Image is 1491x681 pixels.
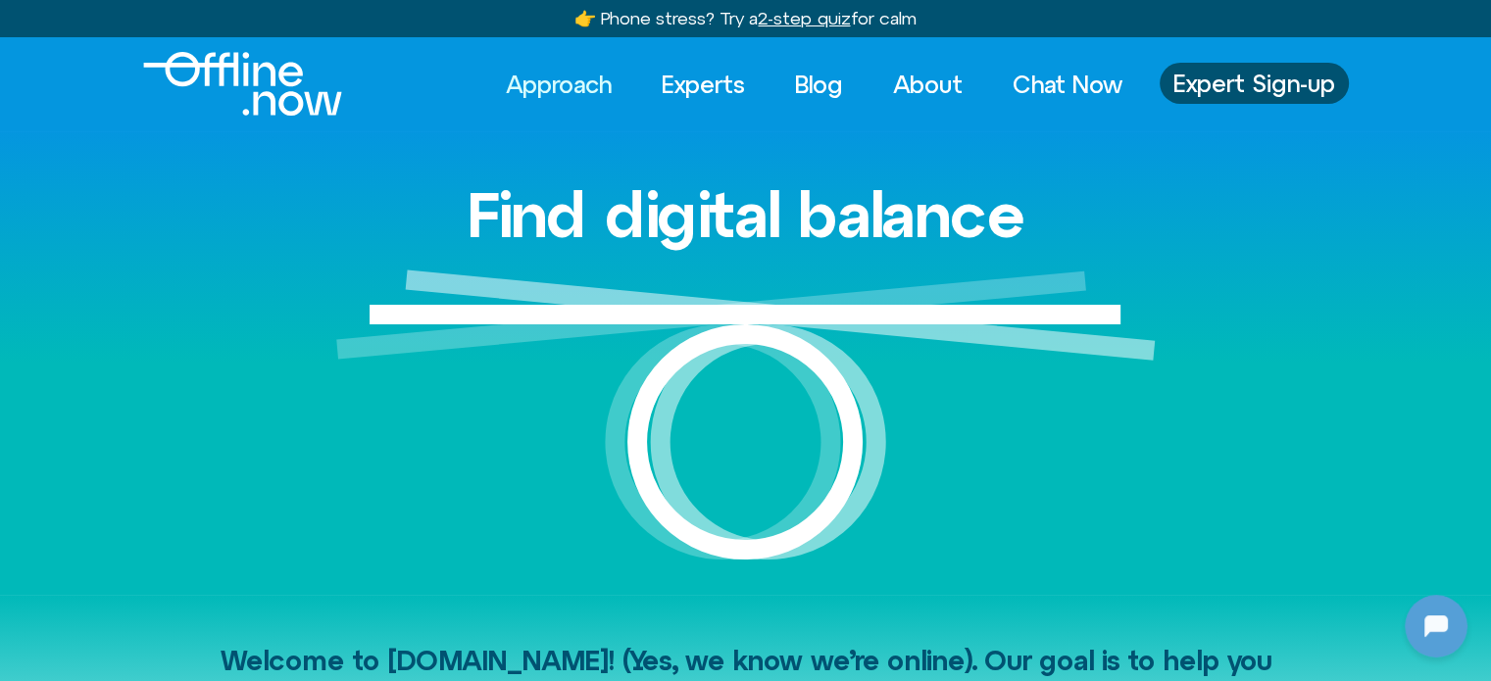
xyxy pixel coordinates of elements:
u: 2-step quiz [758,8,850,28]
iframe: Botpress [1405,595,1467,657]
a: Approach [488,63,629,106]
a: Expert Sign-up [1160,63,1349,104]
h1: Find digital balance [467,180,1025,249]
a: Experts [644,63,763,106]
svg: Close Chatbot Button [342,9,375,42]
textarea: Message Input [33,509,335,528]
span: Expert Sign-up [1173,71,1335,96]
nav: Menu [488,63,1140,106]
span: O [18,10,49,41]
a: 👉 Phone stress? Try a2-step quizfor calm [574,8,916,28]
div: Logo [143,52,309,116]
button: Expand Header Button [5,5,387,46]
a: About [875,63,980,106]
svg: Restart Conversation Button [309,9,342,42]
img: offline.now [143,52,342,116]
h2: [DOMAIN_NAME] [58,13,301,38]
a: Chat Now [995,63,1140,106]
a: Blog [777,63,861,106]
